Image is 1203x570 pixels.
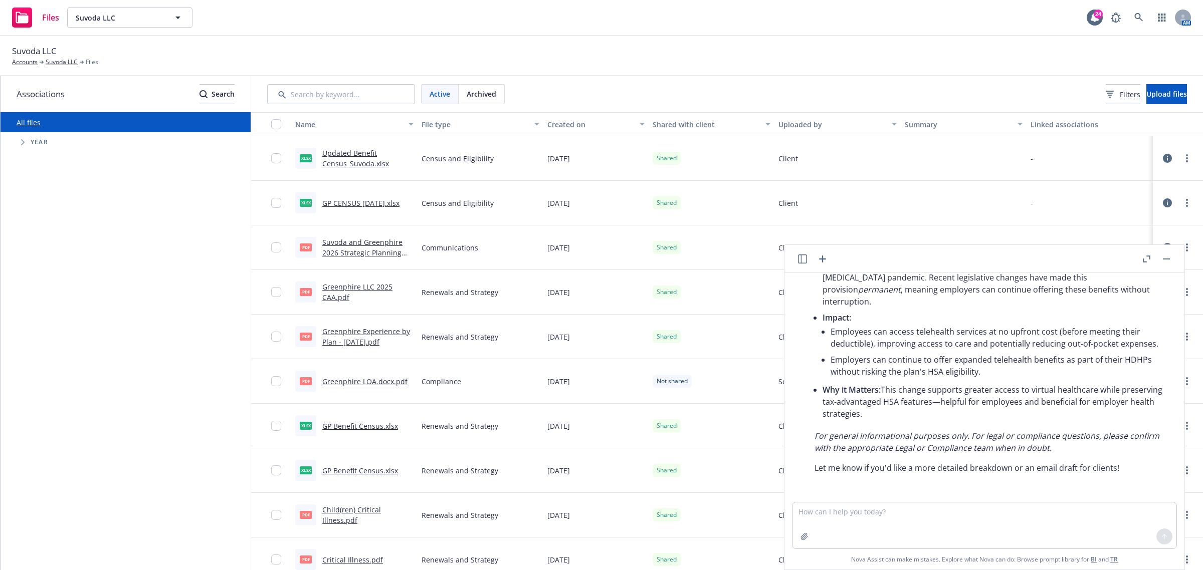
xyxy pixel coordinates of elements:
span: [DATE] [547,287,570,298]
button: Suvoda LLC [67,8,192,28]
button: Shared with client [649,112,775,136]
span: Renewals and Strategy [422,332,498,342]
a: Greenphire LLC 2025 CAA.pdf [322,282,392,302]
span: Client [778,332,798,342]
span: Shared [657,154,677,163]
input: Toggle Row Selected [271,242,281,252]
span: pdf [300,243,312,251]
p: Let me know if you'd like a more detailed breakdown or an email draft for clients! [815,462,1162,474]
button: Upload files [1146,84,1187,104]
span: Archived [467,89,496,99]
span: Shared [657,466,677,475]
span: Client [778,242,798,253]
span: xlsx [300,154,312,162]
span: [DATE] [547,198,570,208]
span: [DATE] [547,510,570,520]
a: more [1181,286,1193,298]
a: more [1181,152,1193,164]
input: Toggle Row Selected [271,421,281,431]
div: Tree Example [1,132,251,152]
span: Nova Assist can make mistakes. Explore what Nova can do: Browse prompt library for and [851,549,1118,569]
div: Search [199,85,235,104]
div: File type [422,119,529,130]
input: Toggle Row Selected [271,153,281,163]
div: - [1031,153,1033,164]
span: Client [778,554,798,565]
a: Switch app [1152,8,1172,28]
span: Census and Eligibility [422,153,494,164]
span: Compliance [422,376,461,387]
a: Child(ren) Critical Illness.pdf [322,505,381,525]
div: Name [295,119,403,130]
li: Employers can continue to offer expanded telehealth benefits as part of their HDHPs without riski... [831,352,1162,380]
span: Census and Eligibility [422,198,494,208]
a: BI [1091,555,1097,563]
span: Not shared [657,377,688,386]
span: Shared [657,243,677,252]
a: Updated Benefit Census_Suvoda.xlsx [322,148,389,168]
span: Client [778,510,798,520]
span: Renewals and Strategy [422,554,498,565]
span: Client [778,198,798,208]
span: Filters [1106,89,1140,100]
span: Renewals and Strategy [422,287,498,298]
span: Client [778,421,798,431]
a: Files [8,4,63,32]
span: [DATE] [547,554,570,565]
a: more [1181,509,1193,521]
a: Report a Bug [1106,8,1126,28]
em: permanent [858,284,901,295]
span: Renewals and Strategy [422,421,498,431]
a: Greenphire LOA.docx.pdf [322,377,408,386]
span: Client [778,153,798,164]
button: SearchSearch [199,84,235,104]
span: Why it Matters: [823,384,881,395]
span: pdf [300,511,312,518]
button: Filters [1106,84,1140,104]
button: Summary [901,112,1027,136]
div: 24 [1094,10,1103,19]
button: Created on [543,112,649,136]
input: Toggle Row Selected [271,554,281,564]
div: Created on [547,119,634,130]
input: Toggle Row Selected [271,465,281,475]
a: TR [1110,555,1118,563]
span: [DATE] [547,421,570,431]
div: - [1031,198,1033,208]
span: [DATE] [547,376,570,387]
span: Renewals and Strategy [422,510,498,520]
li: Previously, this was a measure, enacted in response to the [MEDICAL_DATA] pandemic. Recent legisl... [823,257,1162,310]
span: Upload files [1146,89,1187,99]
a: GP Benefit Census.xlsx [322,466,398,475]
span: Files [42,14,59,22]
span: [DATE] [547,242,570,253]
a: more [1181,375,1193,387]
input: Search by keyword... [267,84,415,104]
span: Shared [657,555,677,564]
a: more [1181,464,1193,476]
span: Shared [657,421,677,430]
span: Associations [17,88,65,101]
button: Linked associations [1027,112,1153,136]
span: Shared [657,510,677,519]
div: Shared with client [653,119,760,130]
svg: Search [199,90,208,98]
button: Uploaded by [774,112,901,136]
li: This change supports greater access to virtual healthcare while preserving tax-advantaged HSA fea... [823,382,1162,422]
a: Suvoda and Greenphire 2026 Strategic Planning [DATE].pdf [322,237,403,268]
span: Year [31,139,48,145]
span: [DATE] [547,465,570,476]
span: Active [430,89,450,99]
span: Shared [657,332,677,341]
a: Suvoda LLC [46,58,78,67]
a: All files [17,118,41,127]
a: Greenphire Experience by Plan - [DATE].pdf [322,327,410,347]
a: more [1181,553,1193,565]
a: Critical Illness.pdf [322,555,383,564]
span: Impact: [823,312,851,323]
span: Shared [657,288,677,297]
a: Accounts [12,58,38,67]
span: pdf [300,288,312,296]
a: more [1181,331,1193,343]
div: - [1031,242,1033,253]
